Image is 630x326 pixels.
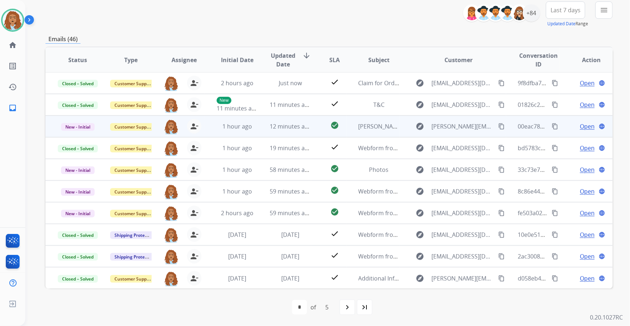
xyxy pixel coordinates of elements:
[518,122,629,130] span: 00eac78e-5605-4153-9c25-a3b0054d4375
[164,249,178,264] img: agent-avatar
[432,100,495,109] span: [EMAIL_ADDRESS][DOMAIN_NAME]
[599,101,605,108] mat-icon: language
[330,251,339,260] mat-icon: check
[498,210,505,216] mat-icon: content_copy
[373,101,384,109] span: T&C
[8,104,17,112] mat-icon: inbox
[599,253,605,260] mat-icon: language
[360,303,369,312] mat-icon: last_page
[432,230,495,239] span: [EMAIL_ADDRESS][DOMAIN_NAME]
[498,166,505,173] mat-icon: content_copy
[330,186,339,195] mat-icon: check_circle
[281,231,299,239] span: [DATE]
[110,123,157,131] span: Customer Support
[222,144,252,152] span: 1 hour ago
[110,101,157,109] span: Customer Support
[599,145,605,151] mat-icon: language
[110,80,157,87] span: Customer Support
[61,188,95,196] span: New - Initial
[58,145,98,152] span: Closed – Solved
[580,187,595,196] span: Open
[518,274,627,282] span: d058eb45-af69-452f-a866-96759354e608
[190,274,199,283] mat-icon: person_remove
[599,210,605,216] mat-icon: language
[580,79,595,87] span: Open
[61,210,95,217] span: New - Initial
[590,313,623,322] p: 0.20.1027RC
[330,99,339,108] mat-icon: check
[369,166,389,174] span: Photos
[599,80,605,86] mat-icon: language
[416,230,425,239] mat-icon: explore
[580,230,595,239] span: Open
[432,274,495,283] span: [PERSON_NAME][EMAIL_ADDRESS][PERSON_NAME][DOMAIN_NAME]
[498,101,505,108] mat-icon: content_copy
[110,210,157,217] span: Customer Support
[552,275,558,282] mat-icon: content_copy
[552,80,558,86] mat-icon: content_copy
[552,231,558,238] mat-icon: content_copy
[330,229,339,238] mat-icon: check
[416,209,425,217] mat-icon: explore
[599,166,605,173] mat-icon: language
[217,104,258,112] span: 11 minutes ago
[599,188,605,195] mat-icon: language
[190,187,199,196] mat-icon: person_remove
[58,253,98,261] span: Closed – Solved
[518,166,627,174] span: 33c73e72-25d9-49fe-a2d1-5945ce529c61
[164,227,178,243] img: agent-avatar
[222,122,252,130] span: 1 hour ago
[329,56,340,64] span: SLA
[552,101,558,108] mat-icon: content_copy
[110,188,157,196] span: Customer Support
[432,252,495,261] span: [EMAIL_ADDRESS][DOMAIN_NAME]
[270,101,312,109] span: 11 minutes ago
[432,79,495,87] span: [EMAIL_ADDRESS][DOMAIN_NAME]
[523,4,540,22] div: +84
[518,144,623,152] span: bd5783cc-8cf5-4f75-8590-ffd75e4c8404
[580,144,595,152] span: Open
[58,275,98,283] span: Closed – Solved
[8,62,17,70] mat-icon: list_alt
[330,164,339,173] mat-icon: check_circle
[552,145,558,151] mat-icon: content_copy
[330,208,339,216] mat-icon: check_circle
[359,122,558,130] span: [PERSON_NAME] Work Order: 5294333e-9f43-435a-882c-07bc7e3bde3e / 3
[270,51,296,69] span: Updated Date
[432,144,495,152] span: [EMAIL_ADDRESS][DOMAIN_NAME]
[552,123,558,130] mat-icon: content_copy
[8,41,17,49] mat-icon: home
[580,252,595,261] span: Open
[580,209,595,217] span: Open
[221,56,253,64] span: Initial Date
[416,165,425,174] mat-icon: explore
[580,165,595,174] span: Open
[221,79,253,87] span: 2 hours ago
[164,271,178,286] img: agent-avatar
[61,123,95,131] span: New - Initial
[281,252,299,260] span: [DATE]
[164,119,178,134] img: agent-avatar
[228,252,246,260] span: [DATE]
[217,97,231,104] p: New
[580,274,595,283] span: Open
[279,79,302,87] span: Just now
[359,187,522,195] span: Webform from [EMAIL_ADDRESS][DOMAIN_NAME] on [DATE]
[310,303,316,312] div: of
[600,6,608,14] mat-icon: menu
[547,21,588,27] span: Range
[190,100,199,109] mat-icon: person_remove
[580,122,595,131] span: Open
[110,253,160,261] span: Shipping Protection
[164,162,178,178] img: agent-avatar
[359,252,522,260] span: Webform from [EMAIL_ADDRESS][DOMAIN_NAME] on [DATE]
[190,230,199,239] mat-icon: person_remove
[416,100,425,109] mat-icon: explore
[432,122,495,131] span: [PERSON_NAME][EMAIL_ADDRESS][DOMAIN_NAME]
[164,184,178,199] img: agent-avatar
[190,79,199,87] mat-icon: person_remove
[330,78,339,86] mat-icon: check
[190,144,199,152] mat-icon: person_remove
[110,275,157,283] span: Customer Support
[270,122,312,130] span: 12 minutes ago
